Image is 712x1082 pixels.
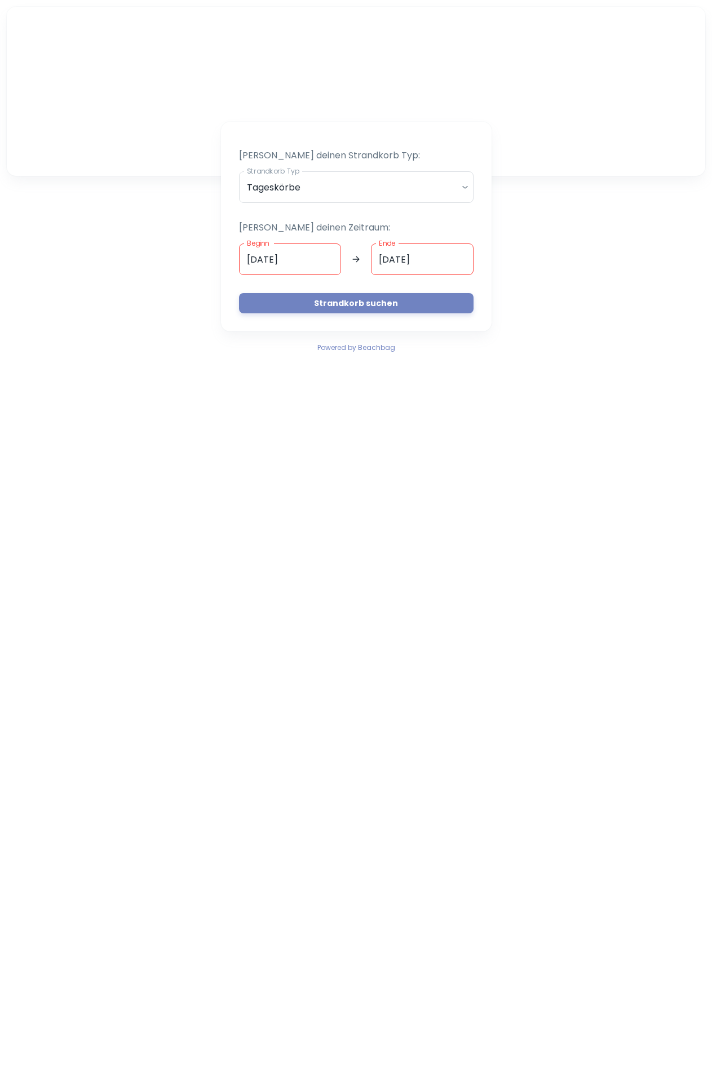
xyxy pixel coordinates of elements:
label: Beginn [247,238,269,248]
input: dd.mm.yyyy [371,243,474,275]
label: Ende [379,238,395,248]
p: [PERSON_NAME] deinen Strandkorb Typ: [239,149,474,162]
input: dd.mm.yyyy [239,243,342,275]
a: Powered by Beachbag [317,340,395,354]
span: Powered by Beachbag [317,343,395,352]
p: [PERSON_NAME] deinen Zeitraum: [239,221,474,234]
button: Strandkorb suchen [239,293,474,313]
label: Strandkorb Typ [247,166,299,176]
div: Tageskörbe [239,171,474,203]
